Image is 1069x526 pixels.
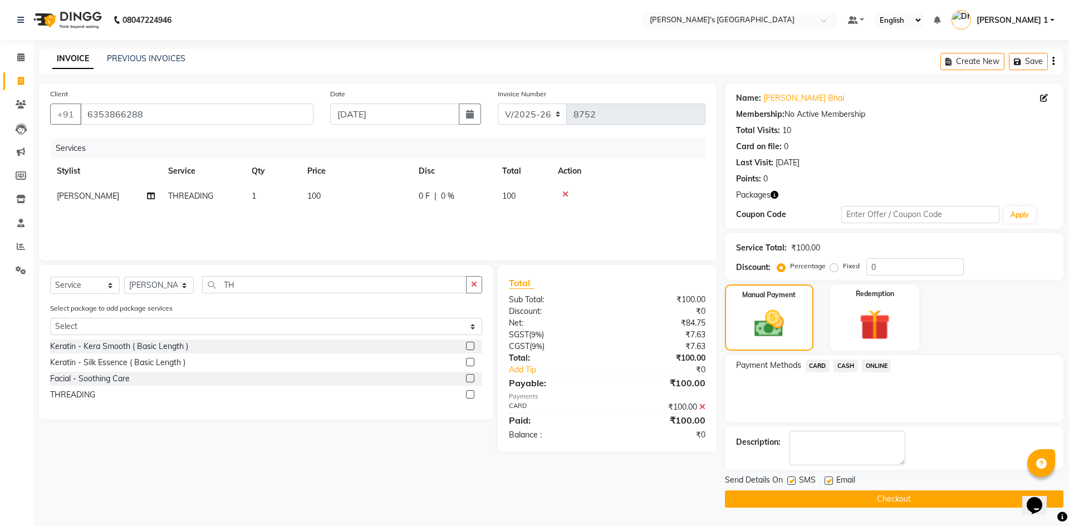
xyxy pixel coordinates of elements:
label: Client [50,89,68,99]
span: Email [836,474,855,488]
button: +91 [50,104,81,125]
div: Description: [736,436,781,448]
span: Send Details On [725,474,783,488]
div: Membership: [736,109,784,120]
div: Keratin - Silk Essence ( Basic Length ) [50,357,185,368]
div: ₹7.63 [607,341,713,352]
th: Total [496,159,551,184]
div: Balance : [501,429,607,441]
input: Search by Name/Mobile/Email/Code [80,104,313,125]
div: Service Total: [736,242,787,254]
b: 08047224946 [122,4,171,36]
div: ₹100.00 [791,242,820,254]
div: CARD [501,401,607,413]
img: DHRUV DAVE 1 [952,10,971,30]
a: PREVIOUS INVOICES [107,53,185,63]
span: 0 % [441,190,454,202]
div: Last Visit: [736,157,773,169]
th: Service [161,159,245,184]
th: Qty [245,159,301,184]
div: No Active Membership [736,109,1052,120]
span: Payment Methods [736,360,801,371]
span: Packages [736,189,771,201]
th: Action [551,159,705,184]
div: Discount: [501,306,607,317]
span: 0 F [419,190,430,202]
span: Total [509,277,534,289]
div: Payable: [501,376,607,390]
div: Coupon Code [736,209,841,220]
a: [PERSON_NAME] Bhai [763,92,844,104]
div: ₹84.75 [607,317,713,329]
label: Date [330,89,345,99]
div: Points: [736,173,761,185]
span: 1 [252,191,256,201]
iframe: chat widget [1022,481,1058,515]
div: Net: [501,317,607,329]
div: Discount: [736,262,771,273]
input: Search or Scan [202,276,467,293]
div: ₹100.00 [607,401,713,413]
span: CASH [833,360,857,372]
div: Total: [501,352,607,364]
span: [PERSON_NAME] [57,191,119,201]
span: 9% [531,330,542,339]
div: Services [51,138,714,159]
span: 100 [307,191,321,201]
div: ₹100.00 [607,294,713,306]
div: Facial - Soothing Care [50,373,130,385]
button: Save [1009,53,1048,70]
button: Checkout [725,490,1063,508]
input: Enter Offer / Coupon Code [841,206,999,223]
div: ₹0 [625,364,713,376]
label: Invoice Number [498,89,546,99]
label: Percentage [790,261,826,271]
div: Keratin - Kera Smooth ( Basic Length ) [50,341,188,352]
div: ₹100.00 [607,376,713,390]
a: INVOICE [52,49,94,69]
div: ₹0 [607,306,713,317]
span: THREADING [168,191,213,201]
div: Card on file: [736,141,782,153]
span: SGST [509,330,529,340]
span: CARD [806,360,830,372]
th: Disc [412,159,496,184]
label: Select package to add package services [50,303,173,313]
span: ONLINE [862,360,891,372]
button: Apply [1004,207,1036,223]
img: _cash.svg [745,307,793,341]
div: ₹100.00 [607,352,713,364]
div: Total Visits: [736,125,780,136]
div: Sub Total: [501,294,607,306]
div: [DATE] [776,157,800,169]
div: Name: [736,92,761,104]
div: ₹0 [607,429,713,441]
span: | [434,190,437,202]
div: ( ) [501,329,607,341]
div: 0 [763,173,768,185]
div: ₹7.63 [607,329,713,341]
span: [PERSON_NAME] 1 [977,14,1048,26]
div: THREADING [50,389,95,401]
span: CGST [509,341,529,351]
button: Create New [940,53,1004,70]
div: Paid: [501,414,607,427]
label: Redemption [856,289,894,299]
span: SMS [799,474,816,488]
span: 100 [502,191,516,201]
a: Add Tip [501,364,625,376]
span: 9% [532,342,542,351]
div: ₹100.00 [607,414,713,427]
div: Payments [509,392,705,401]
div: 0 [784,141,788,153]
label: Fixed [843,261,860,271]
label: Manual Payment [742,290,796,300]
div: ( ) [501,341,607,352]
th: Stylist [50,159,161,184]
img: logo [28,4,105,36]
img: _gift.svg [850,306,900,344]
th: Price [301,159,412,184]
div: 10 [782,125,791,136]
